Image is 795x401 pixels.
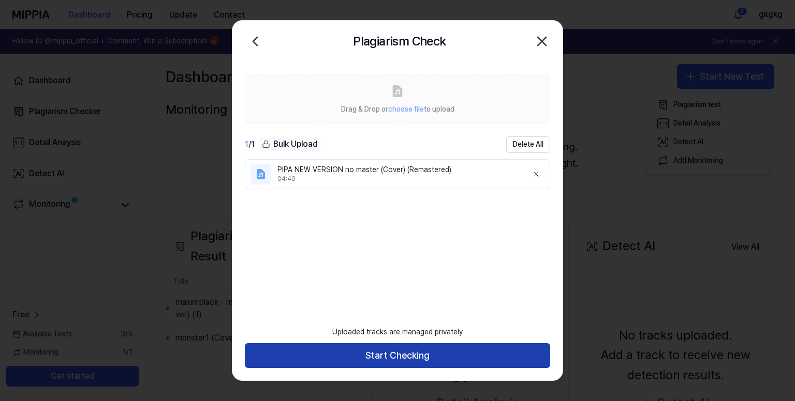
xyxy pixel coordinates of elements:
[388,105,424,113] span: choose file
[245,138,255,151] div: / 1
[506,136,550,153] button: Delete All
[259,137,321,152] button: Bulk Upload
[245,140,248,149] span: 1
[326,321,469,344] div: Uploaded tracks are managed privately
[277,175,520,183] div: 04:40
[353,32,446,51] h2: Plagiarism Check
[245,343,550,368] button: Start Checking
[277,165,520,175] div: PIPA NEW VERSION no master (Cover) (Remastered)
[341,105,454,113] span: Drag & Drop or to upload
